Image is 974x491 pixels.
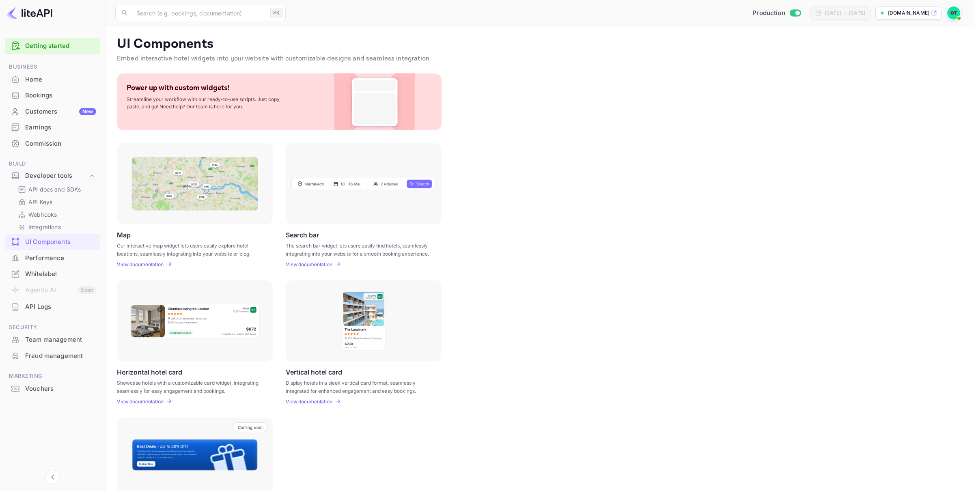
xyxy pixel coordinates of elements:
div: UI Components [5,234,100,250]
a: Performance [5,250,100,265]
a: View documentation [117,398,166,405]
div: Performance [5,250,100,266]
input: Search (e.g. bookings, documentation) [131,5,267,21]
a: Team management [5,332,100,347]
p: Search bar [286,231,319,239]
div: Getting started [5,38,100,54]
div: Home [5,72,100,88]
a: View documentation [286,398,335,405]
a: Vouchers [5,381,100,396]
div: Developer tools [25,171,88,181]
div: Team management [5,332,100,348]
a: Webhooks [18,210,94,219]
p: API Keys [28,198,52,206]
a: Integrations [18,223,94,231]
a: API Keys [18,198,94,206]
div: API Logs [5,299,100,315]
a: View documentation [286,261,335,267]
span: Security [5,323,100,332]
p: View documentation [117,261,164,267]
p: Embed interactive hotel widgets into your website with customizable designs and seamless integrat... [117,54,963,64]
div: Home [25,75,96,84]
p: View documentation [117,398,164,405]
div: Earnings [25,123,96,132]
div: [DATE] — [DATE] [825,9,865,17]
span: Marketing [5,372,100,381]
p: Vertical hotel card [286,368,342,376]
p: Horizontal hotel card [117,368,182,376]
div: UI Components [25,237,96,247]
div: API docs and SDKs [15,183,97,195]
span: Business [5,62,100,71]
div: Whitelabel [5,266,100,282]
div: Webhooks [15,209,97,220]
img: Horizontal hotel card Frame [129,303,260,339]
div: API Keys [15,196,97,208]
a: Home [5,72,100,87]
img: Custom Widget PNG [342,73,407,130]
p: View documentation [286,398,332,405]
a: CustomersNew [5,104,100,119]
img: Vertical hotel card Frame [341,291,386,351]
a: Bookings [5,88,100,103]
p: [DOMAIN_NAME] [888,9,929,17]
a: View documentation [117,261,166,267]
div: CustomersNew [5,104,100,120]
div: Customers [25,107,96,116]
p: Webhooks [28,210,57,219]
a: Whitelabel [5,266,100,281]
img: Oussama Tali [947,6,960,19]
div: Performance [25,254,96,263]
span: Build [5,159,100,168]
div: Vouchers [5,381,100,397]
p: The search bar widget lets users easily find hotels, seamlessly integrating into your website for... [286,242,431,256]
p: Power up with custom widgets! [127,83,230,93]
div: New [79,108,96,115]
span: Production [752,9,785,18]
a: Fraud management [5,348,100,363]
div: Vouchers [25,384,96,394]
a: API docs and SDKs [18,185,94,194]
p: View documentation [286,261,332,267]
img: Banner Frame [131,439,258,471]
div: Switch to Sandbox mode [749,9,804,18]
img: Map Frame [131,157,258,211]
p: Display hotels in a sleek vertical card format, seamlessly integrated for enhanced engagement and... [286,379,431,394]
p: Map [117,231,131,239]
p: Streamline your workflow with our ready-to-use scripts. Just copy, paste, and go! Need help? Our ... [127,96,289,110]
a: Commission [5,136,100,151]
a: Getting started [25,41,96,51]
a: UI Components [5,234,100,249]
div: ⌘K [270,8,282,18]
a: API Logs [5,299,100,314]
div: API Logs [25,302,96,312]
p: API docs and SDKs [28,185,81,194]
img: Search Frame [291,177,436,190]
div: Earnings [5,120,100,136]
div: Whitelabel [25,269,96,279]
p: UI Components [117,36,963,52]
p: Our interactive map widget lets users easily explore hotel locations, seamlessly integrating into... [117,242,263,256]
div: Commission [25,139,96,149]
div: Team management [25,335,96,345]
p: Coming soon [238,425,263,430]
a: Earnings [5,120,100,135]
button: Collapse navigation [45,470,60,485]
p: Showcase hotels with a customizable card widget, integrating seamlessly for easy engagement and b... [117,379,263,394]
div: Integrations [15,221,97,233]
div: Bookings [25,91,96,100]
div: Commission [5,136,100,152]
p: Integrations [28,223,61,231]
div: Fraud management [5,348,100,364]
img: LiteAPI logo [6,6,52,19]
div: Fraud management [25,351,96,361]
div: Developer tools [5,169,100,183]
